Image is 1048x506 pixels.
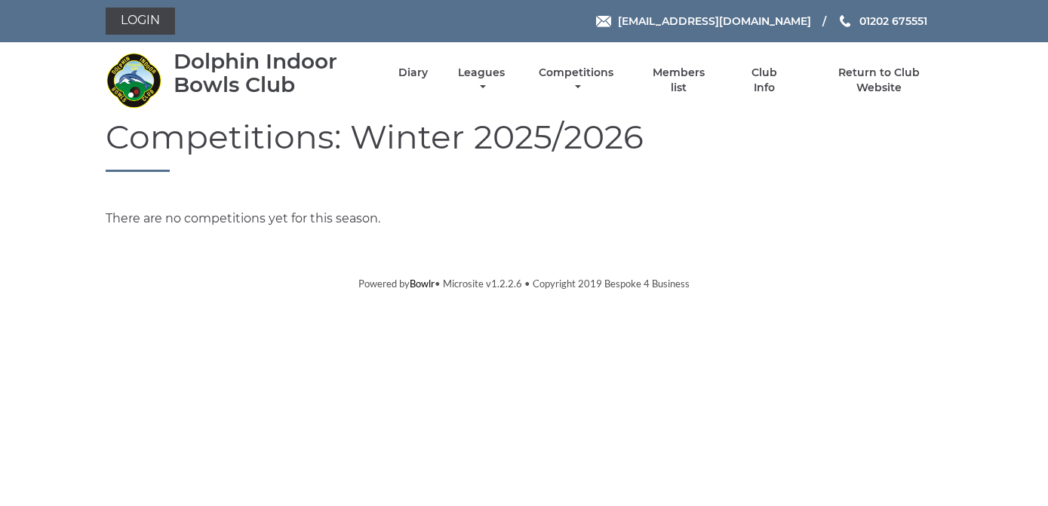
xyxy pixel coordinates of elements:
[859,14,927,28] span: 01202 675551
[536,66,618,95] a: Competitions
[106,52,162,109] img: Dolphin Indoor Bowls Club
[174,50,372,97] div: Dolphin Indoor Bowls Club
[398,66,428,80] a: Diary
[740,66,789,95] a: Club Info
[837,13,927,29] a: Phone us 01202 675551
[454,66,509,95] a: Leagues
[94,210,954,228] div: There are no competitions yet for this season.
[596,16,611,27] img: Email
[815,66,942,95] a: Return to Club Website
[410,278,435,290] a: Bowlr
[840,15,850,27] img: Phone us
[358,278,690,290] span: Powered by • Microsite v1.2.2.6 • Copyright 2019 Bespoke 4 Business
[106,118,943,172] h1: Competitions: Winter 2025/2026
[618,14,811,28] span: [EMAIL_ADDRESS][DOMAIN_NAME]
[106,8,175,35] a: Login
[596,13,811,29] a: Email [EMAIL_ADDRESS][DOMAIN_NAME]
[644,66,713,95] a: Members list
